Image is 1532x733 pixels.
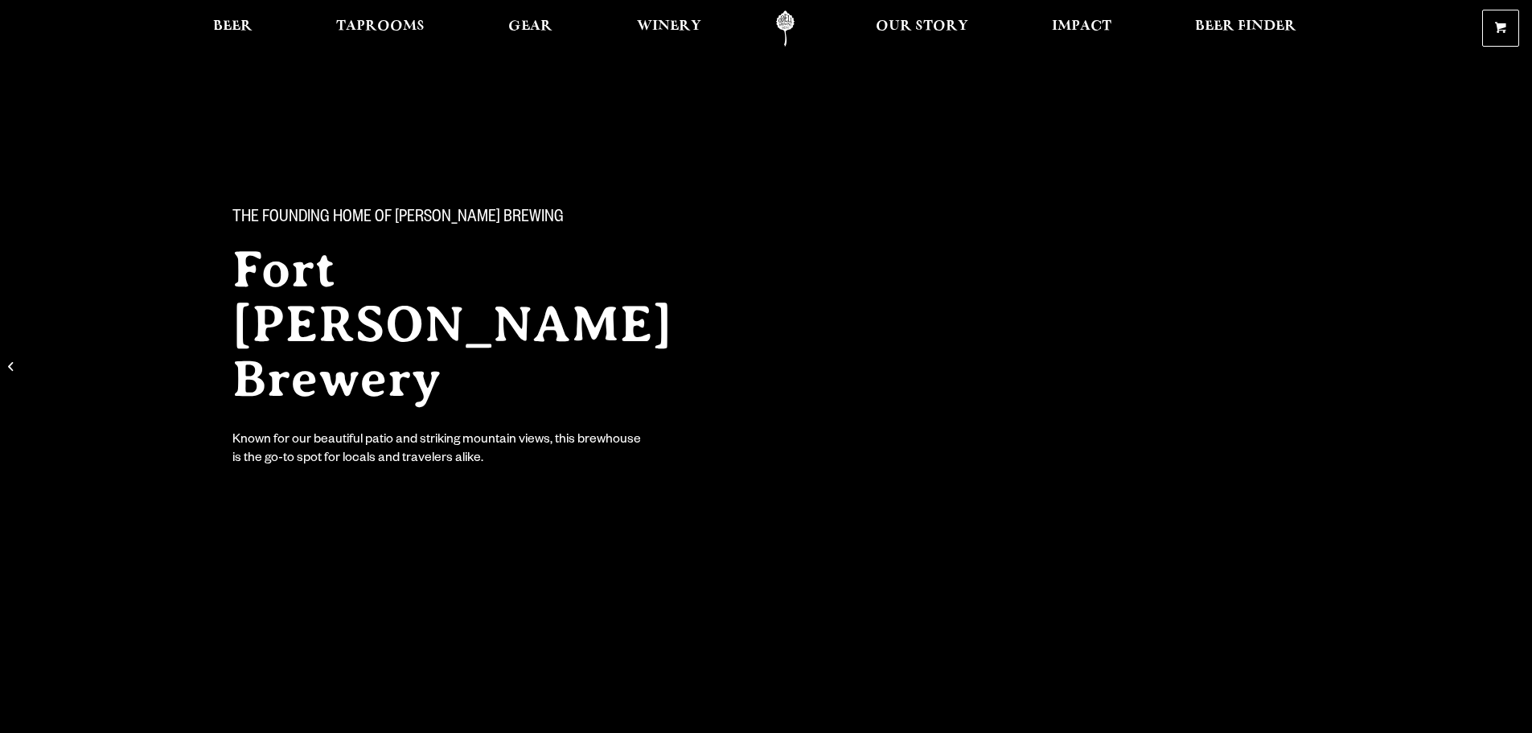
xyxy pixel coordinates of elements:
[508,20,552,33] span: Gear
[637,20,701,33] span: Winery
[1195,20,1296,33] span: Beer Finder
[755,10,815,47] a: Odell Home
[1185,10,1307,47] a: Beer Finder
[1041,10,1122,47] a: Impact
[213,20,253,33] span: Beer
[876,20,968,33] span: Our Story
[232,432,644,469] div: Known for our beautiful patio and striking mountain views, this brewhouse is the go-to spot for l...
[1052,20,1111,33] span: Impact
[498,10,563,47] a: Gear
[865,10,979,47] a: Our Story
[326,10,435,47] a: Taprooms
[626,10,712,47] a: Winery
[232,208,564,229] span: The Founding Home of [PERSON_NAME] Brewing
[232,242,734,406] h2: Fort [PERSON_NAME] Brewery
[336,20,425,33] span: Taprooms
[203,10,263,47] a: Beer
